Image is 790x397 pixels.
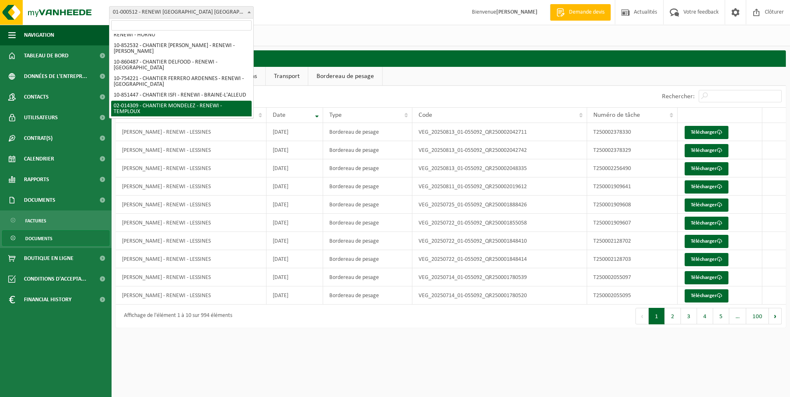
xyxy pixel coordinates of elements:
[116,250,267,268] td: [PERSON_NAME] - RENEWI - LESSINES
[729,308,746,324] span: …
[116,50,786,66] h2: Documents
[685,198,728,212] a: Télécharger
[323,286,412,305] td: Bordereau de pesage
[329,112,342,118] span: Type
[323,196,412,214] td: Bordereau de pesage
[24,289,71,310] span: Financial History
[267,286,324,305] td: [DATE]
[685,289,728,302] a: Télécharger
[267,232,324,250] td: [DATE]
[412,123,587,141] td: VEG_20250813_01-055092_QR250002042711
[267,123,324,141] td: [DATE]
[593,112,640,118] span: Numéro de tâche
[412,232,587,250] td: VEG_20250722_01-055092_QR250001848410
[266,67,308,86] a: Transport
[308,67,382,86] a: Bordereau de pesage
[412,196,587,214] td: VEG_20250725_01-055092_QR250001888426
[116,214,267,232] td: [PERSON_NAME] - RENEWI - LESSINES
[323,159,412,177] td: Bordereau de pesage
[587,141,678,159] td: T250002378329
[24,190,55,210] span: Documents
[267,268,324,286] td: [DATE]
[267,177,324,196] td: [DATE]
[24,66,87,87] span: Données de l'entrepr...
[120,309,232,324] div: Affichage de l'élément 1 à 10 sur 994 éléments
[273,112,286,118] span: Date
[587,177,678,196] td: T250001909641
[412,159,587,177] td: VEG_20250813_01-055092_QR250002048335
[412,177,587,196] td: VEG_20250811_01-055092_QR250002019612
[587,232,678,250] td: T250002128702
[323,232,412,250] td: Bordereau de pesage
[746,308,769,324] button: 100
[116,159,267,177] td: [PERSON_NAME] - RENEWI - LESSINES
[412,141,587,159] td: VEG_20250813_01-055092_QR250002042742
[685,180,728,194] a: Télécharger
[587,159,678,177] td: T250002256490
[116,123,267,141] td: [PERSON_NAME] - RENEWI - LESSINES
[24,87,49,107] span: Contacts
[24,25,54,45] span: Navigation
[587,286,678,305] td: T250002055095
[635,308,649,324] button: Previous
[267,250,324,268] td: [DATE]
[587,196,678,214] td: T250001909608
[111,57,252,73] li: 10-860487 - CHANTIER DELFOOD - RENEWI - [GEOGRAPHIC_DATA]
[412,250,587,268] td: VEG_20250722_01-055092_QR250001848414
[24,169,49,190] span: Rapports
[323,123,412,141] td: Bordereau de pesage
[412,214,587,232] td: VEG_20250722_01-055092_QR250001855058
[412,268,587,286] td: VEG_20250714_01-055092_QR250001780539
[685,144,728,157] a: Télécharger
[116,268,267,286] td: [PERSON_NAME] - RENEWI - LESSINES
[109,6,254,19] span: 01-000512 - RENEWI BELGIUM NV - LOMMEL
[323,177,412,196] td: Bordereau de pesage
[267,141,324,159] td: [DATE]
[109,7,253,18] span: 01-000512 - RENEWI BELGIUM NV - LOMMEL
[567,8,607,17] span: Demande devis
[116,141,267,159] td: [PERSON_NAME] - RENEWI - LESSINES
[323,141,412,159] td: Bordereau de pesage
[25,231,52,246] span: Documents
[24,248,74,269] span: Boutique en ligne
[412,286,587,305] td: VEG_20250714_01-055092_QR250001780520
[662,93,695,100] label: Rechercher:
[685,271,728,284] a: Télécharger
[587,250,678,268] td: T250002128703
[267,196,324,214] td: [DATE]
[587,123,678,141] td: T250002378330
[713,308,729,324] button: 5
[550,4,611,21] a: Demande devis
[587,268,678,286] td: T250002055097
[665,308,681,324] button: 2
[111,73,252,90] li: 10-754221 - CHANTIER FERRERO ARDENNES - RENEWI - [GEOGRAPHIC_DATA]
[323,250,412,268] td: Bordereau de pesage
[111,40,252,57] li: 10-852532 - CHANTIER [PERSON_NAME] - RENEWI - [PERSON_NAME]
[267,159,324,177] td: [DATE]
[697,308,713,324] button: 4
[419,112,432,118] span: Code
[587,214,678,232] td: T250001909607
[24,149,54,169] span: Calendrier
[685,253,728,266] a: Télécharger
[111,90,252,101] li: 10-851447 - CHANTIER ISFI - RENEWI - BRAINE-L'ALLEUD
[649,308,665,324] button: 1
[685,126,728,139] a: Télécharger
[769,308,782,324] button: Next
[25,213,46,229] span: Factures
[116,232,267,250] td: [PERSON_NAME] - RENEWI - LESSINES
[24,269,86,289] span: Conditions d'accepta...
[116,286,267,305] td: [PERSON_NAME] - RENEWI - LESSINES
[685,235,728,248] a: Télécharger
[323,268,412,286] td: Bordereau de pesage
[685,217,728,230] a: Télécharger
[116,196,267,214] td: [PERSON_NAME] - RENEWI - LESSINES
[323,214,412,232] td: Bordereau de pesage
[267,214,324,232] td: [DATE]
[2,230,109,246] a: Documents
[685,162,728,175] a: Télécharger
[24,45,69,66] span: Tableau de bord
[24,128,52,149] span: Contrat(s)
[24,107,58,128] span: Utilisateurs
[496,9,538,15] strong: [PERSON_NAME]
